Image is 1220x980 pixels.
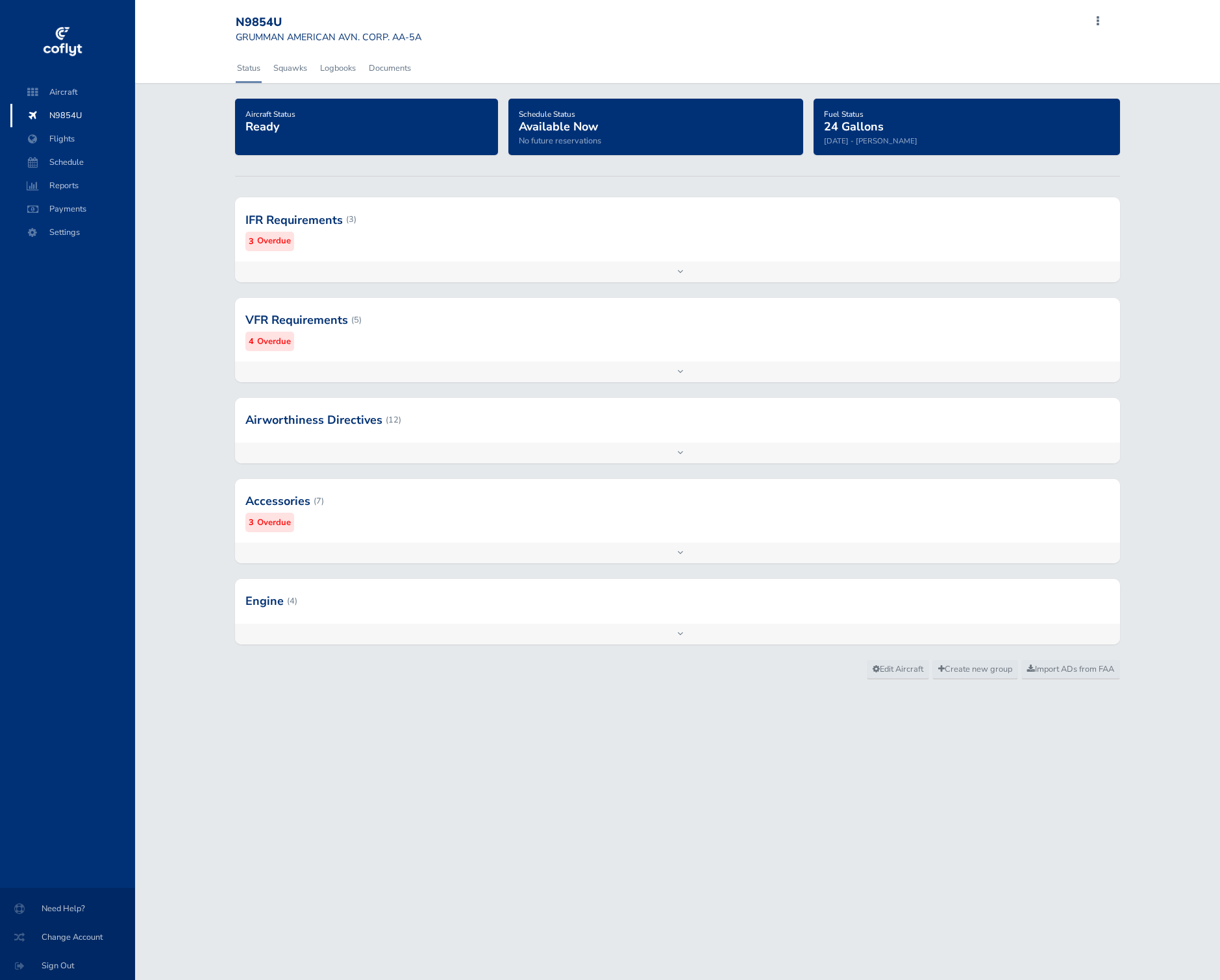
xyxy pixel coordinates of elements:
span: Create new group [938,663,1012,675]
span: No future reservations [519,135,601,147]
a: Edit Aircraft [867,660,929,680]
span: Need Help? [16,897,119,920]
span: N9854U [23,104,122,127]
span: Change Account [16,925,119,949]
span: Available Now [519,119,598,134]
a: Documents [367,54,412,82]
a: Schedule StatusAvailable Now [519,105,598,135]
div: N9854U [236,16,421,30]
span: Reports [23,174,122,197]
span: Schedule Status [519,109,575,119]
span: Ready [245,119,279,134]
a: Squawks [272,54,308,82]
a: Import ADs from FAA [1021,660,1120,680]
span: Fuel Status [824,109,864,119]
span: Import ADs from FAA [1027,663,1114,675]
a: Status [236,54,262,82]
small: Overdue [257,335,291,349]
span: Settings [23,221,122,244]
span: Flights [23,127,122,151]
span: Payments [23,197,122,221]
small: GRUMMAN AMERICAN AVN. CORP. AA-5A [236,31,421,43]
img: coflyt logo [41,23,84,62]
span: 24 Gallons [824,119,884,134]
a: Logbooks [319,54,357,82]
small: Overdue [257,234,291,248]
small: [DATE] - [PERSON_NAME] [824,136,917,146]
span: Sign Out [16,954,119,977]
span: Aircraft [23,80,122,104]
a: Create new group [932,660,1018,680]
span: Schedule [23,151,122,174]
span: Edit Aircraft [873,663,923,675]
span: Aircraft Status [245,109,295,119]
small: Overdue [257,516,291,530]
